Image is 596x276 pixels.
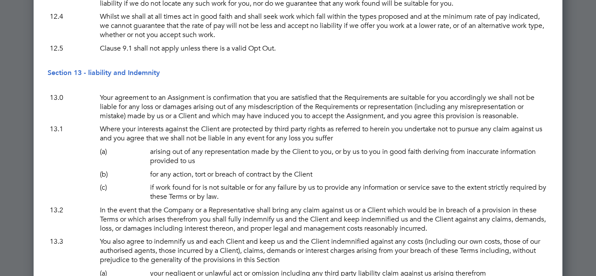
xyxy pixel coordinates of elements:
[48,42,98,55] p: 12.5
[148,168,548,181] p: for any action, tort or breach of contract by the Client
[48,235,98,249] p: 13.3
[98,123,548,145] p: Where your interests against the Client are protected by third party rights as referred to herein...
[48,10,98,24] p: 12.4
[98,235,548,266] p: You also agree to indemnify us and each Client and keep us and the Client indemnified against any...
[148,145,548,168] p: arising out of any representation made by the Client to you, or by us to you in good faith derivi...
[98,168,148,181] p: (b)
[98,42,548,55] p: Clause 9.1 shall not apply unless there is a valid Opt Out.
[98,91,548,123] p: Your agreement to an Assignment is confirmation that you are satisfied that the Requirements are ...
[48,91,98,105] p: 13.0
[98,204,548,235] p: In the event that the Company or a Representative shall bring any claim against us or a Client wh...
[98,145,148,159] p: (a)
[48,123,98,136] p: 13.1
[48,204,98,217] p: 13.2
[148,181,548,204] p: if work found for is not suitable or for any failure by us to provide any information or service ...
[48,68,160,77] strong: Section 13 - liability and Indemnity
[98,181,148,194] p: (c)
[98,10,548,41] p: Whilst we shall at all times act in good faith and shall seek work which fall within the types pr...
